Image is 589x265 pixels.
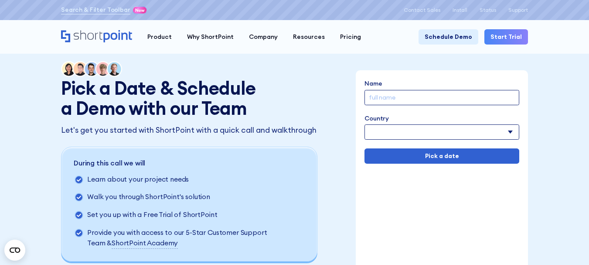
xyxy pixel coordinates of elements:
p: During this call we will [74,158,280,169]
iframe: Chat Widget [545,223,589,265]
input: Pick a date [364,148,519,164]
a: Company [241,29,285,45]
a: Status [480,7,496,13]
div: Pricing [340,32,361,41]
a: Start Trial [484,29,528,45]
a: Schedule Demo [419,29,478,45]
a: Home [61,30,132,43]
form: Demo Form [364,79,519,164]
div: Company [249,32,278,41]
a: Search & Filter Toolbar [61,5,130,14]
label: Name [364,79,519,88]
div: Product [147,32,172,41]
p: Provide you with access to our 5-Star Customer Support Team & [87,227,280,248]
h1: Pick a Date & Schedule a Demo with our Team [61,78,262,118]
div: Resources [293,32,325,41]
button: Open CMP widget [4,240,25,261]
p: Learn about your project needs [87,174,189,186]
p: Let's get you started with ShortPoint with a quick call and walkthrough [61,124,319,136]
a: Install [453,7,467,13]
a: Why ShortPoint [179,29,241,45]
label: Country [364,114,519,123]
p: Set you up with a Free Trial of ShortPoint [87,210,217,221]
div: Why ShortPoint [187,32,234,41]
input: full name [364,90,519,105]
a: Resources [285,29,332,45]
p: Walk you through ShortPoint's solution [87,192,210,203]
a: Product [140,29,179,45]
a: Contact Sales [404,7,440,13]
a: Pricing [332,29,368,45]
a: Support [508,7,528,13]
a: ShortPoint Academy [112,238,178,249]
